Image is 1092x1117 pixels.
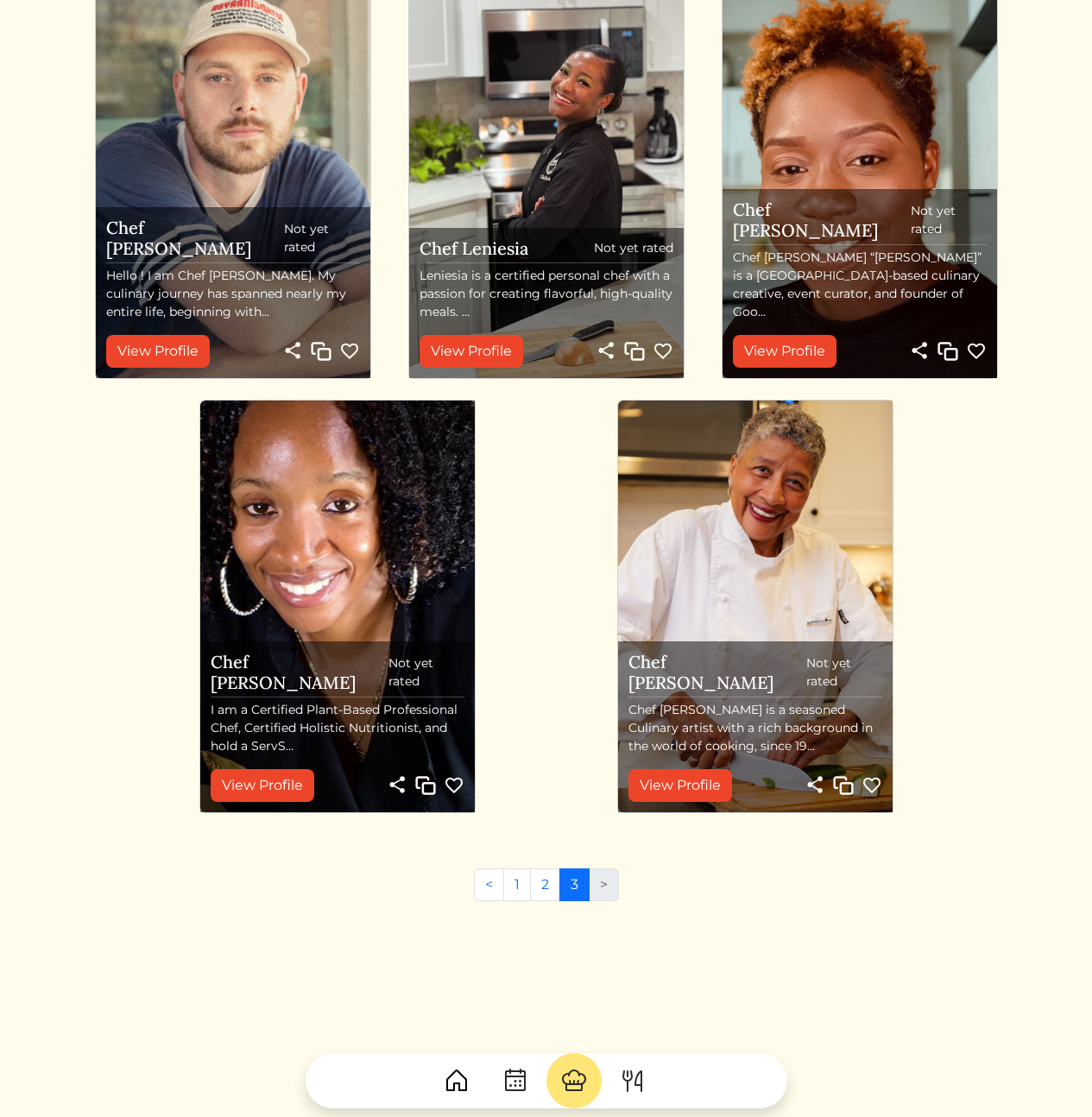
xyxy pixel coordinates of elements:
[628,769,732,802] a: View Profile
[619,1067,647,1095] img: ForkKnife-55491504ffdb50bab0c1e09e7649658475375261d09fd45db06cec23bce548bf.svg
[911,202,987,238] span: Not yet rated
[200,401,475,812] img: Chef Natanyah
[211,652,388,693] h5: Chef [PERSON_NAME]
[106,335,210,368] a: View Profile
[311,341,331,362] img: Copy link to profile
[966,341,987,362] img: heart_no_fill_cream-bf0f9dd4bfc53cc2de9d895c6d18ce3ca016fc068aa4cca38b9920501db45bb9.svg
[211,701,464,755] p: I am a Certified Plant-Based Professional Chef, Certified Holistic Nutritionist, and hold a ServS...
[530,868,560,901] a: 2
[106,218,284,259] h5: Chef [PERSON_NAME]
[594,239,673,257] span: Not yet rated
[909,340,930,361] img: share-light-8df865c3ed655fe057401550c46c3e2ced4b90b5ae989a53fdbb116f906c45e5.svg
[387,774,407,795] img: share-light-8df865c3ed655fe057401550c46c3e2ced4b90b5ae989a53fdbb116f906c45e5.svg
[560,1067,588,1095] img: ChefHat-a374fb509e4f37eb0702ca99f5f64f3b6956810f32a249b33092029f8484b388.svg
[443,1067,470,1095] img: House-9bf13187bcbb5817f509fe5e7408150f90897510c4275e13d0d5fca38e0b5951.svg
[339,341,360,362] img: heart_no_fill_cream-bf0f9dd4bfc53cc2de9d895c6d18ce3ca016fc068aa4cca38b9920501db45bb9.svg
[503,868,531,901] a: 1
[618,401,893,812] img: Chef Robin
[282,340,303,361] img: share-light-8df865c3ed655fe057401550c46c3e2ced4b90b5ae989a53fdbb116f906c45e5.svg
[474,868,504,901] a: Previous
[862,775,882,796] img: heart_no_fill_cream-bf0f9dd4bfc53cc2de9d895c6d18ce3ca016fc068aa4cca38b9920501db45bb9.svg
[388,654,464,691] span: Not yet rated
[284,220,360,256] span: Not yet rated
[733,249,987,321] p: Chef [PERSON_NAME] “[PERSON_NAME]” is a [GEOGRAPHIC_DATA]-based culinary creative, event curator,...
[415,775,436,796] img: Copy link to profile
[937,341,958,362] img: Copy link to profile
[628,652,806,693] h5: Chef [PERSON_NAME]
[502,1067,529,1095] img: CalendarDots-5bcf9d9080389f2a281d69619e1c85352834be518fbc73d9501aef674afc0d57.svg
[733,199,911,241] h5: Chef [PERSON_NAME]
[805,774,825,795] img: share-light-8df865c3ed655fe057401550c46c3e2ced4b90b5ae989a53fdbb116f906c45e5.svg
[474,868,619,915] nav: Pages
[420,238,528,259] h5: Chef Leniesia
[559,868,590,901] a: 3
[806,654,882,691] span: Not yet rated
[733,335,836,368] a: View Profile
[106,267,360,321] p: Hello ! I am Chef [PERSON_NAME]. My culinary journey has spanned nearly my entire life, beginning...
[833,775,854,796] img: Copy link to profile
[420,335,523,368] a: View Profile
[624,341,645,362] img: Copy link to profile
[444,775,464,796] img: heart_no_fill_cream-bf0f9dd4bfc53cc2de9d895c6d18ce3ca016fc068aa4cca38b9920501db45bb9.svg
[596,340,616,361] img: share-light-8df865c3ed655fe057401550c46c3e2ced4b90b5ae989a53fdbb116f906c45e5.svg
[211,769,314,802] a: View Profile
[653,341,673,362] img: heart_no_fill_cream-bf0f9dd4bfc53cc2de9d895c6d18ce3ca016fc068aa4cca38b9920501db45bb9.svg
[628,701,882,755] p: Chef [PERSON_NAME] is a seasoned Culinary artist with a rich background in the world of cooking, ...
[420,267,673,321] p: Leniesia is a certified personal chef with a passion for creating flavorful, high-quality meals. ...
